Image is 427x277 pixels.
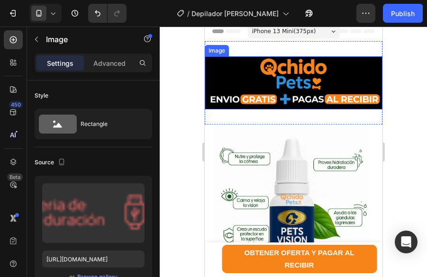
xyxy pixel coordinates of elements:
p: Advanced [93,58,126,68]
button: Publish [383,4,423,23]
div: Rectangle [81,113,138,135]
div: Publish [391,9,415,18]
span: Depilador [PERSON_NAME] [191,9,279,18]
div: Style [35,91,48,100]
iframe: Design area [205,27,382,277]
div: 450 [9,101,23,108]
div: Beta [7,173,23,181]
div: Undo/Redo [88,4,127,23]
div: Source [35,156,67,169]
img: preview-image [42,183,145,243]
p: Image [46,34,127,45]
span: / [187,9,190,18]
div: Open Intercom Messenger [395,231,418,253]
p: Settings [47,58,73,68]
input: https://example.com/image.jpg [42,250,145,268]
